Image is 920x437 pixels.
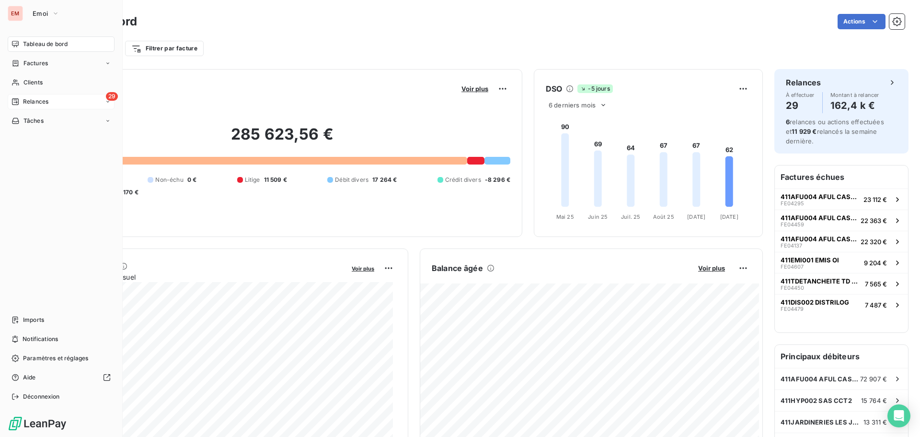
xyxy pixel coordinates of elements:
span: Voir plus [698,264,725,272]
button: 411EMI001 EMIS OIFE046079 204 € [775,252,908,273]
tspan: Juil. 25 [621,213,640,220]
span: Tâches [23,117,44,125]
tspan: Mai 25 [556,213,574,220]
a: Aide [8,370,115,385]
h4: 162,4 k € [830,98,879,113]
span: Emoi [33,10,48,17]
h6: Factures échues [775,165,908,189]
h6: Balance âgée [432,262,483,274]
h6: DSO [546,83,562,94]
span: 72 907 € [860,375,887,383]
span: Montant à relancer [830,92,879,98]
span: FE04607 [781,264,804,270]
span: Relances [23,97,48,106]
span: relances ou actions effectuées et relancés la semaine dernière. [786,118,884,145]
span: Chiffre d'affaires mensuel [54,272,345,282]
h4: 29 [786,98,815,113]
tspan: [DATE] [720,213,738,220]
span: 13 311 € [863,418,887,426]
button: 411AFU004 AFUL CASABONAFE0413722 320 € [775,231,908,252]
span: 11 509 € [264,176,287,184]
span: Clients [23,78,43,87]
span: Litige [245,176,260,184]
span: Imports [23,316,44,324]
span: 411AFU004 AFUL CASABONA [781,375,860,383]
tspan: Juin 25 [588,213,608,220]
span: 411HYP002 SAS CCT2 [781,397,852,404]
h2: 285 623,56 € [54,125,510,154]
span: 23 112 € [863,196,887,203]
img: Logo LeanPay [8,416,67,431]
span: 7 565 € [865,280,887,288]
span: -5 jours [577,84,612,93]
span: 411AFU004 AFUL CASABONA [781,193,860,201]
tspan: [DATE] [687,213,705,220]
span: 6 [786,118,790,126]
span: FE04459 [781,222,804,227]
span: Notifications [23,335,58,343]
button: Voir plus [349,264,377,272]
span: -8 296 € [485,176,510,184]
span: 22 320 € [861,238,887,246]
span: 11 929 € [792,128,816,135]
span: FE04450 [781,285,804,291]
span: -170 € [120,188,138,197]
span: Déconnexion [23,392,60,401]
span: 411EMI001 EMIS OI [781,256,839,264]
span: 411DIS002 DISTRILOG [781,298,849,306]
span: 411JARDINERIES LES JARDINERIES DE BOURBON [781,418,863,426]
span: 0 € [187,176,196,184]
span: 6 derniers mois [549,101,596,109]
span: Non-échu [155,176,183,184]
span: Débit divers [335,176,368,184]
tspan: Août 25 [653,213,674,220]
h6: Principaux débiteurs [775,345,908,368]
span: 7 487 € [865,301,887,309]
span: Tableau de bord [23,40,68,48]
button: 411TDETANCHEITE TD ETANCHEITEFE044507 565 € [775,273,908,294]
span: Aide [23,373,36,382]
button: 411DIS002 DISTRILOGFE044797 487 € [775,294,908,315]
button: Voir plus [695,264,728,272]
button: Filtrer par facture [125,41,204,56]
span: 411TDETANCHEITE TD ETANCHEITE [781,277,861,285]
span: 411AFU004 AFUL CASABONA [781,235,857,243]
span: 29 [106,92,118,101]
button: Actions [838,14,885,29]
span: Voir plus [352,265,374,272]
span: FE04295 [781,201,804,206]
button: 411AFU004 AFUL CASABONAFE0445922 363 € [775,210,908,231]
div: EM [8,6,23,21]
span: À effectuer [786,92,815,98]
span: 9 204 € [864,259,887,267]
span: 411AFU004 AFUL CASABONA [781,214,857,222]
span: Factures [23,59,48,68]
span: 15 764 € [861,397,887,404]
span: Crédit divers [445,176,481,184]
span: Voir plus [461,85,488,93]
h6: Relances [786,77,821,88]
button: Voir plus [459,84,491,93]
span: FE04479 [781,306,804,312]
span: Paramètres et réglages [23,354,88,363]
span: FE04137 [781,243,802,248]
button: 411AFU004 AFUL CASABONAFE0429523 112 € [775,189,908,210]
span: 22 363 € [861,217,887,224]
span: 17 264 € [372,176,397,184]
div: Open Intercom Messenger [887,404,910,427]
